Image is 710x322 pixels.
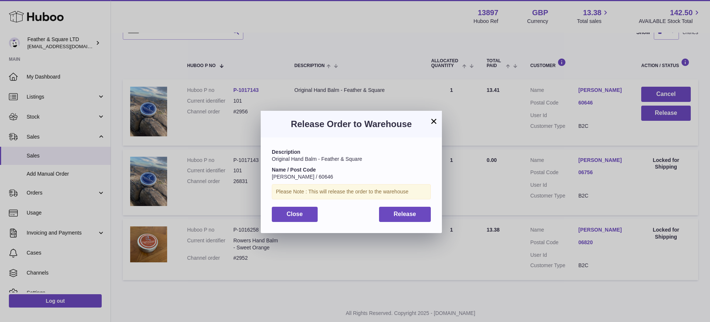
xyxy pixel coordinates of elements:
[379,207,431,222] button: Release
[272,207,318,222] button: Close
[272,167,316,173] strong: Name / Post Code
[272,118,431,130] h3: Release Order to Warehouse
[272,149,300,155] strong: Description
[287,211,303,217] span: Close
[272,156,362,162] span: Original Hand Balm - Feather & Square
[272,184,431,199] div: Please Note : This will release the order to the warehouse
[429,117,438,126] button: ×
[394,211,416,217] span: Release
[272,174,333,180] span: [PERSON_NAME] / 60646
